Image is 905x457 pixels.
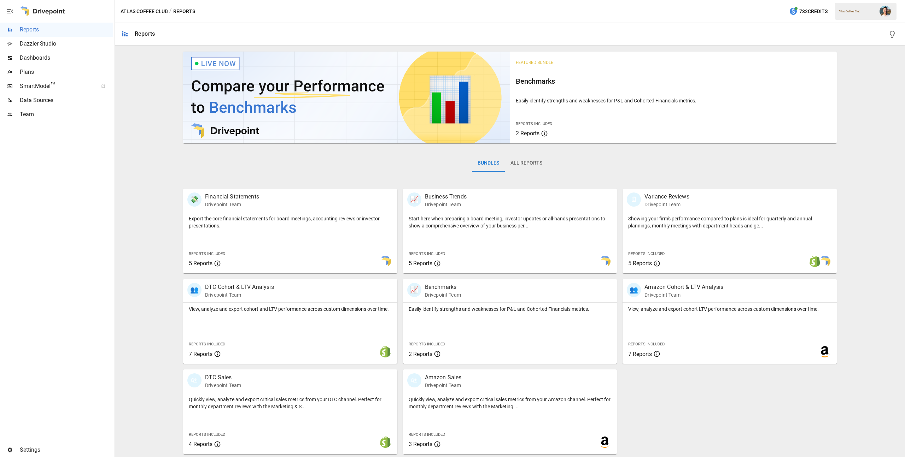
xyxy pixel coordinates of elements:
[809,256,821,267] img: shopify
[189,396,392,410] p: Quickly view, analyze and export critical sales metrics from your DTC channel. Perfect for monthl...
[505,155,548,172] button: All Reports
[472,155,505,172] button: Bundles
[169,7,172,16] div: /
[409,432,445,437] span: Reports Included
[516,121,552,126] span: Reports Included
[20,446,113,454] span: Settings
[409,215,612,229] p: Start here when preparing a board meeting, investor updates or all-hands presentations to show a ...
[819,256,830,267] img: smart model
[205,192,259,201] p: Financial Statements
[407,373,421,387] div: 🛍
[516,76,831,87] h6: Benchmarks
[205,382,241,389] p: Drivepoint Team
[51,81,56,90] span: ™
[380,437,391,448] img: shopify
[599,437,611,448] img: amazon
[644,192,689,201] p: Variance Reviews
[599,256,611,267] img: smart model
[189,342,225,346] span: Reports Included
[121,7,168,16] button: Atlas Coffee Club
[189,441,212,447] span: 4 Reports
[20,68,113,76] span: Plans
[627,283,641,297] div: 👥
[187,192,202,207] div: 💸
[409,342,445,346] span: Reports Included
[516,97,831,104] p: Easily identify strengths and weaknesses for P&L and Cohorted Financials metrics.
[409,441,432,447] span: 3 Reports
[627,192,641,207] div: 🗓
[644,201,689,208] p: Drivepoint Team
[20,25,113,34] span: Reports
[20,96,113,105] span: Data Sources
[516,130,539,137] span: 2 Reports
[189,215,392,229] p: Export the core financial statements for board meetings, accounting reviews or investor presentat...
[628,351,652,357] span: 7 Reports
[644,283,723,291] p: Amazon Cohort & LTV Analysis
[628,342,665,346] span: Reports Included
[189,260,212,267] span: 5 Reports
[819,346,830,357] img: amazon
[786,5,830,18] button: 732Credits
[189,305,392,313] p: View, analyze and export cohort and LTV performance across custom dimensions over time.
[380,256,391,267] img: smart model
[205,201,259,208] p: Drivepoint Team
[189,351,212,357] span: 7 Reports
[187,283,202,297] div: 👥
[516,60,553,65] span: Featured Bundle
[425,283,461,291] p: Benchmarks
[425,382,462,389] p: Drivepoint Team
[628,251,665,256] span: Reports Included
[407,192,421,207] div: 📈
[187,373,202,387] div: 🛍
[425,291,461,298] p: Drivepoint Team
[20,40,113,48] span: Dazzler Studio
[20,54,113,62] span: Dashboards
[409,396,612,410] p: Quickly view, analyze and export critical sales metrics from your Amazon channel. Perfect for mon...
[205,291,274,298] p: Drivepoint Team
[628,215,831,229] p: Showing your firm's performance compared to plans is ideal for quarterly and annual plannings, mo...
[628,260,652,267] span: 5 Reports
[409,351,432,357] span: 2 Reports
[135,30,155,37] div: Reports
[20,82,93,90] span: SmartModel
[628,305,831,313] p: View, analyze and export cohort LTV performance across custom dimensions over time.
[183,52,510,143] img: video thumbnail
[644,291,723,298] p: Drivepoint Team
[425,201,467,208] p: Drivepoint Team
[20,110,113,119] span: Team
[205,283,274,291] p: DTC Cohort & LTV Analysis
[839,10,875,13] div: Atlas Coffee Club
[425,373,462,382] p: Amazon Sales
[205,373,241,382] p: DTC Sales
[380,346,391,357] img: shopify
[189,432,225,437] span: Reports Included
[409,305,612,313] p: Easily identify strengths and weaknesses for P&L and Cohorted Financials metrics.
[409,260,432,267] span: 5 Reports
[189,251,225,256] span: Reports Included
[799,7,828,16] span: 732 Credits
[425,192,467,201] p: Business Trends
[409,251,445,256] span: Reports Included
[407,283,421,297] div: 📈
